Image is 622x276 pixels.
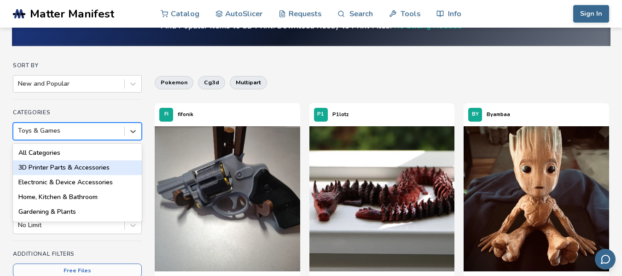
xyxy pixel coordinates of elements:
[13,146,142,160] div: All Categories
[487,110,510,119] p: Byambaa
[18,222,20,229] input: No Limit
[13,205,142,219] div: Gardening & Plants
[198,76,225,89] button: cg3d
[573,5,609,23] button: Sign In
[13,160,142,175] div: 3D Printer Parts & Accessories
[13,190,142,205] div: Home, Kitchen & Bathroom
[595,249,616,270] button: Send feedback via email
[161,21,462,31] h4: Find Popular Items to 3D Print. Download Ready to Print Files.
[394,21,462,31] a: No Slicing Needed
[164,112,169,117] span: FI
[472,112,479,117] span: BY
[13,62,142,69] h4: Sort By
[13,251,142,257] h4: Additional Filters
[230,76,267,89] button: multipart
[317,112,324,117] span: P1
[18,80,20,88] input: New and Popular
[13,219,142,234] div: Vehicle Accessories
[18,127,20,135] input: Toys & GamesAll Categories3D Printer Parts & AccessoriesElectronic & Device AccessoriesHome, Kitc...
[155,76,193,89] button: pokemon
[30,7,114,20] span: Matter Manifest
[13,109,142,116] h4: Categories
[13,175,142,190] div: Electronic & Device Accessories
[178,110,193,119] p: fifonik
[332,110,349,119] p: P1lotz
